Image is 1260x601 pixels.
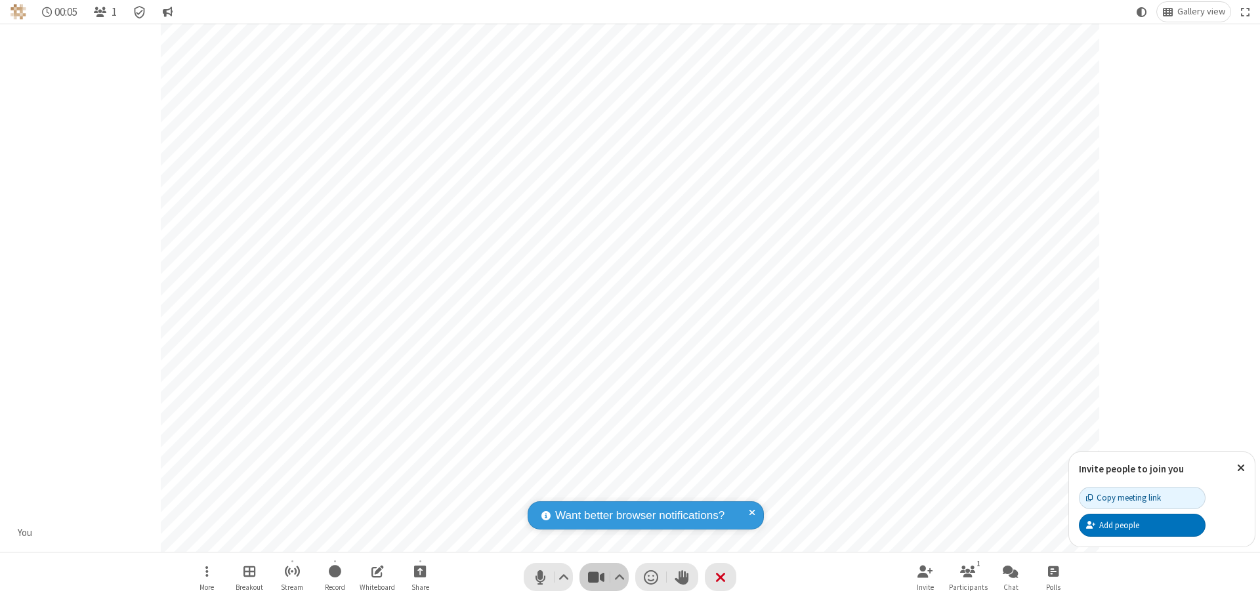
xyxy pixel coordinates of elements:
[54,6,77,18] span: 00:05
[906,558,945,596] button: Invite participants (⌘+Shift+I)
[88,2,122,22] button: Open participant list
[37,2,83,22] div: Timer
[157,2,178,22] button: Conversation
[10,4,26,20] img: QA Selenium DO NOT DELETE OR CHANGE
[400,558,440,596] button: Start sharing
[555,563,573,591] button: Audio settings
[635,563,667,591] button: Send a reaction
[1079,463,1184,475] label: Invite people to join you
[272,558,312,596] button: Start streaming
[1177,7,1225,17] span: Gallery view
[230,558,269,596] button: Manage Breakout Rooms
[1079,514,1206,536] button: Add people
[611,563,629,591] button: Video setting
[325,583,345,591] span: Record
[667,563,698,591] button: Raise hand
[524,563,573,591] button: Mute (⌘+Shift+A)
[1236,2,1255,22] button: Fullscreen
[917,583,934,591] span: Invite
[127,2,152,22] div: Meeting details Encryption enabled
[315,558,354,596] button: Start recording
[13,526,37,541] div: You
[1003,583,1018,591] span: Chat
[1131,2,1152,22] button: Using system theme
[949,583,988,591] span: Participants
[187,558,226,596] button: Open menu
[1227,452,1255,484] button: Close popover
[555,507,724,524] span: Want better browser notifications?
[1079,487,1206,509] button: Copy meeting link
[973,558,984,570] div: 1
[281,583,303,591] span: Stream
[360,583,395,591] span: Whiteboard
[705,563,736,591] button: End or leave meeting
[411,583,429,591] span: Share
[112,6,117,18] span: 1
[199,583,214,591] span: More
[236,583,263,591] span: Breakout
[1034,558,1073,596] button: Open poll
[1046,583,1060,591] span: Polls
[948,558,988,596] button: Open participant list
[579,563,629,591] button: Stop video (⌘+Shift+V)
[1086,491,1161,504] div: Copy meeting link
[358,558,397,596] button: Open shared whiteboard
[1157,2,1230,22] button: Change layout
[991,558,1030,596] button: Open chat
